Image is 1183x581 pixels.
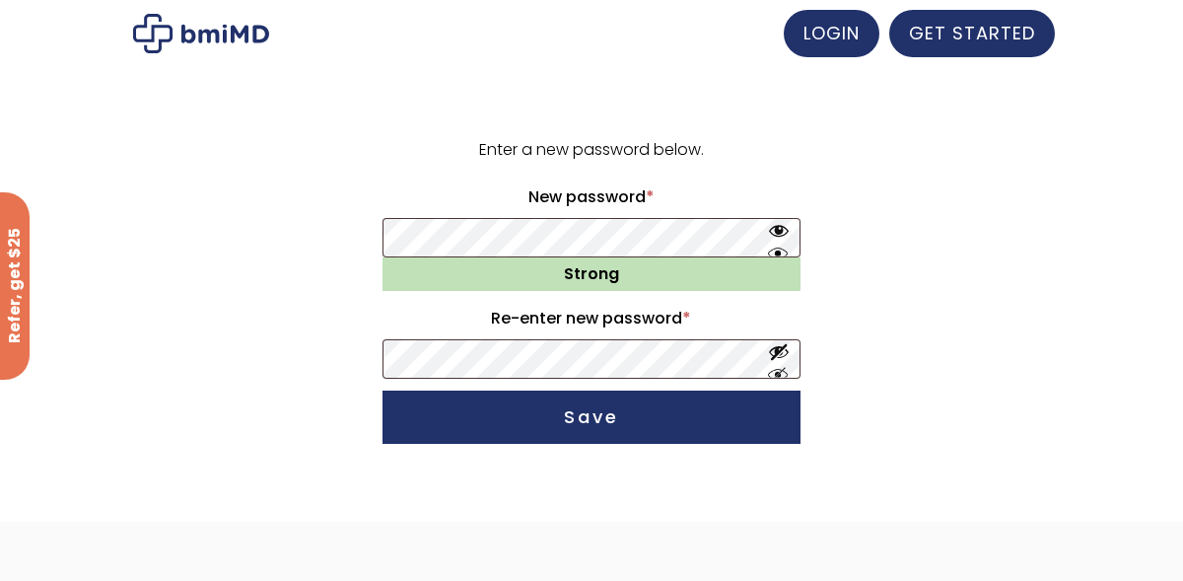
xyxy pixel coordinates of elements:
[383,303,800,334] label: Re-enter new password
[380,136,803,164] p: Enter a new password below.
[383,391,800,444] button: Save
[133,14,269,53] img: My account
[909,21,1035,45] span: GET STARTED
[889,10,1055,57] a: GET STARTED
[768,220,790,256] button: Hide password
[383,182,800,213] label: New password
[768,341,790,378] button: Show password
[383,257,800,291] div: Strong
[803,21,860,45] span: LOGIN
[784,10,879,57] a: LOGIN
